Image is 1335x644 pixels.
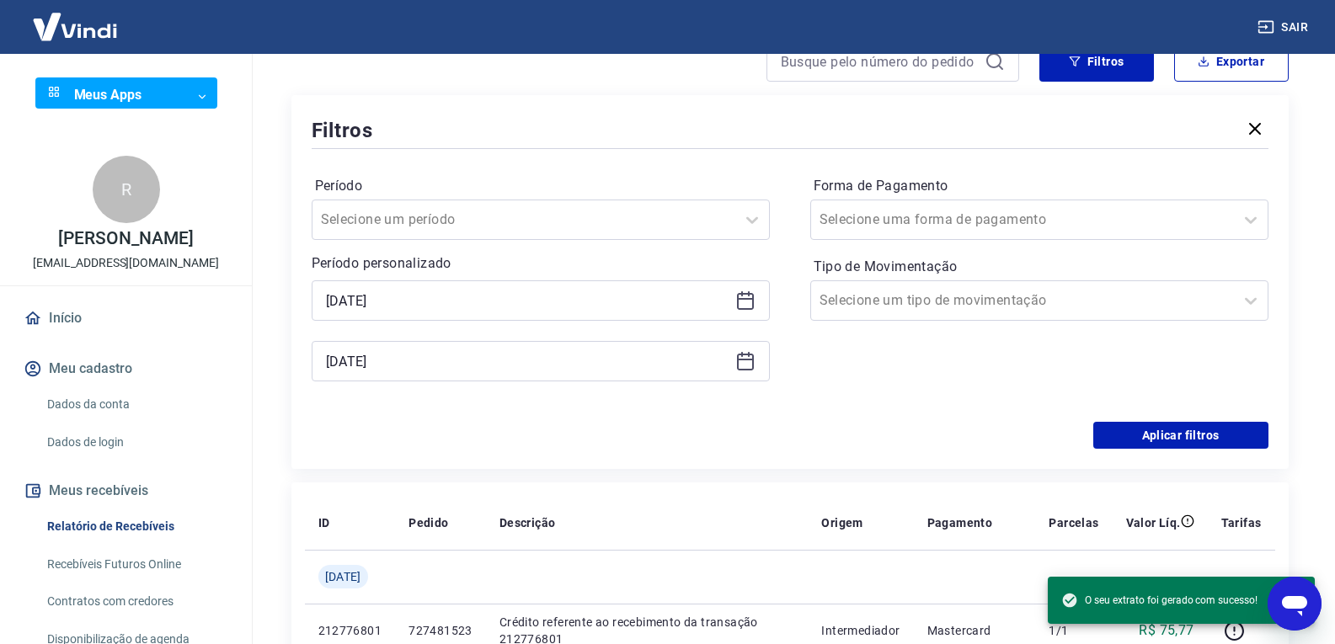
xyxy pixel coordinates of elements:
p: Pagamento [927,514,993,531]
p: 727481523 [409,622,473,639]
input: Data inicial [326,288,729,313]
button: Exportar [1174,41,1289,82]
p: Valor Líq. [1126,514,1181,531]
span: O seu extrato foi gerado com sucesso! [1061,592,1258,609]
p: Parcelas [1049,514,1098,531]
button: Meu cadastro [20,350,232,387]
p: Origem [821,514,862,531]
img: Vindi [20,1,130,52]
a: Dados de login [40,425,232,460]
button: Aplicar filtros [1093,422,1268,449]
p: ID [318,514,330,531]
p: [EMAIL_ADDRESS][DOMAIN_NAME] [33,254,219,272]
p: Descrição [499,514,556,531]
a: Início [20,300,232,337]
span: [DATE] [325,568,361,585]
a: Relatório de Recebíveis [40,509,232,544]
p: 212776801 [318,622,382,639]
button: Sair [1254,12,1315,43]
input: Data final [326,349,729,374]
p: Período personalizado [312,253,770,274]
label: Período [315,176,766,196]
button: Meus recebíveis [20,472,232,509]
button: Filtros [1039,41,1154,82]
input: Busque pelo número do pedido [781,49,978,74]
p: Intermediador [821,622,900,639]
a: Dados da conta [40,387,232,422]
iframe: Botão para abrir a janela de mensagens, conversa em andamento [1268,577,1322,631]
label: Tipo de Movimentação [814,257,1265,277]
p: Pedido [409,514,448,531]
a: Recebíveis Futuros Online [40,547,232,582]
p: Tarifas [1221,514,1262,531]
p: 1/1 [1049,622,1098,639]
p: [PERSON_NAME] [58,230,193,247]
a: Contratos com credores [40,584,232,619]
h5: Filtros [312,117,374,144]
p: R$ 75,77 [1139,620,1193,641]
div: R [93,156,160,223]
p: Mastercard [927,622,1023,639]
label: Forma de Pagamento [814,176,1265,196]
